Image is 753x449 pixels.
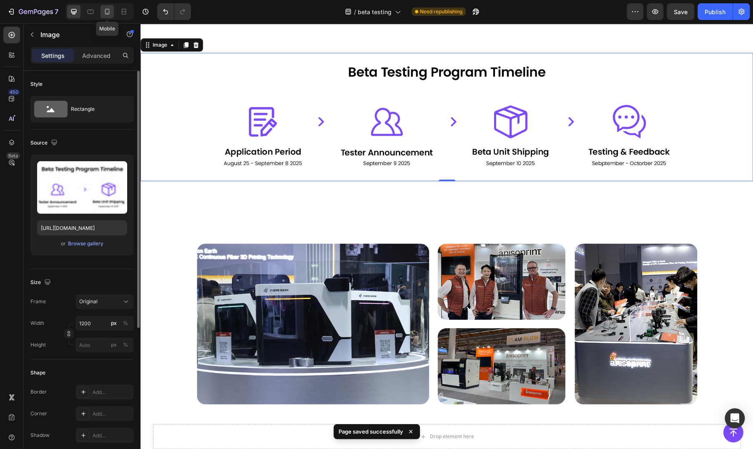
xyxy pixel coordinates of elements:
div: Undo/Redo [157,3,191,20]
span: Save [674,8,688,15]
p: Settings [41,51,65,60]
label: Width [30,319,44,327]
span: beta testing [358,7,392,16]
div: Size [30,277,53,288]
p: Advanced [82,51,110,60]
button: Original [75,294,134,309]
div: Add... [93,410,132,418]
img: preview-image [37,161,127,214]
div: Add... [93,432,132,439]
span: Need republishing [420,8,462,15]
div: Browse gallery [68,240,103,247]
div: Shape [30,369,45,377]
div: Beta [6,152,20,159]
div: Rectangle [71,100,122,119]
span: Original [79,298,98,305]
div: px [111,319,117,327]
span: / [354,7,356,16]
span: or [61,239,66,249]
button: Publish [698,3,733,20]
button: % [109,340,119,350]
button: px [120,340,131,350]
button: px [120,318,131,328]
button: % [109,318,119,328]
div: px [111,341,117,349]
input: px% [75,316,134,331]
div: Border [30,388,47,396]
p: Page saved successfully [339,427,403,436]
div: Open Intercom Messenger [725,408,745,428]
div: % [123,341,128,349]
div: Corner [30,410,47,417]
iframe: Design area [141,23,753,449]
div: Source [30,137,59,149]
label: Height [30,341,46,349]
div: % [123,319,128,327]
div: Add... [93,389,132,396]
label: Frame [30,298,46,305]
div: 450 [8,89,20,95]
div: Shadow [30,432,50,439]
div: Style [30,80,43,88]
div: Publish [705,7,725,16]
p: 7 [55,7,58,17]
p: Image [40,30,111,40]
button: 7 [3,3,62,20]
button: Save [667,3,694,20]
input: px% [75,337,134,352]
input: https://example.com/image.jpg [37,220,127,235]
button: Browse gallery [68,239,104,248]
